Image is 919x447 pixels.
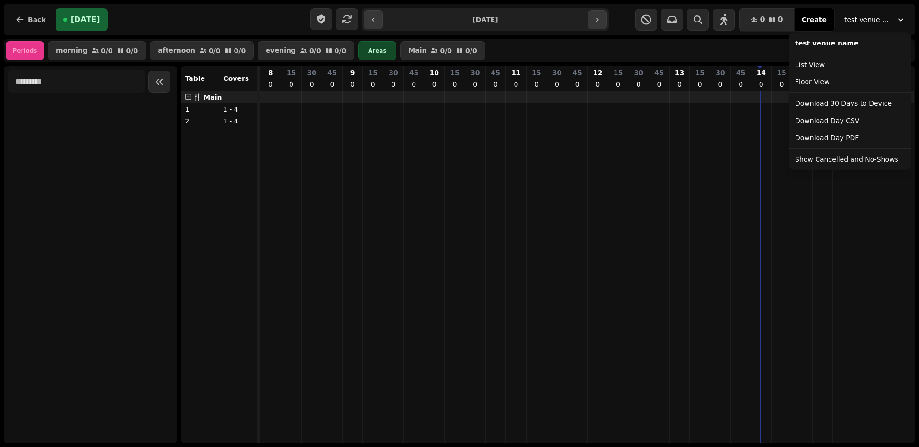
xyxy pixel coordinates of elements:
button: Download Day CSV [791,112,909,129]
a: List View [791,56,909,73]
button: test venue name [839,11,911,28]
button: Download 30 Days to Device [791,95,909,112]
a: Floor View [791,73,909,90]
div: test venue name [789,32,911,170]
button: Download Day PDF [791,129,909,146]
div: test venue name [791,34,909,52]
span: test venue name [844,15,892,24]
button: Show Cancelled and No-Shows [791,151,909,168]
